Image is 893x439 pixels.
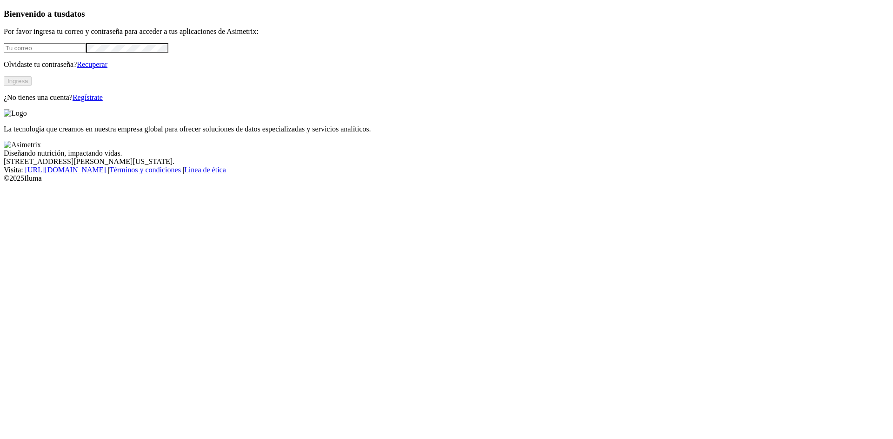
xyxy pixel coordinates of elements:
span: datos [65,9,85,19]
a: Términos y condiciones [109,166,181,174]
p: ¿No tienes una cuenta? [4,93,889,102]
p: Olvidaste tu contraseña? [4,60,889,69]
a: Regístrate [73,93,103,101]
p: La tecnología que creamos en nuestra empresa global para ofrecer soluciones de datos especializad... [4,125,889,133]
a: [URL][DOMAIN_NAME] [25,166,106,174]
a: Línea de ética [184,166,226,174]
div: Diseñando nutrición, impactando vidas. [4,149,889,157]
button: Ingresa [4,76,32,86]
h3: Bienvenido a tus [4,9,889,19]
div: Visita : | | [4,166,889,174]
p: Por favor ingresa tu correo y contraseña para acceder a tus aplicaciones de Asimetrix: [4,27,889,36]
div: © 2025 Iluma [4,174,889,183]
div: [STREET_ADDRESS][PERSON_NAME][US_STATE]. [4,157,889,166]
input: Tu correo [4,43,86,53]
img: Logo [4,109,27,118]
img: Asimetrix [4,141,41,149]
a: Recuperar [77,60,107,68]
